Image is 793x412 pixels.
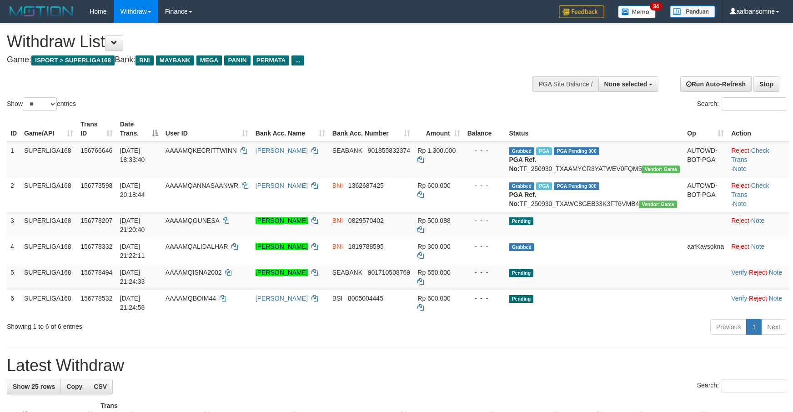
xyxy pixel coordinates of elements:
[509,156,536,172] b: PGA Ref. No:
[7,142,20,177] td: 1
[368,147,410,154] span: Copy 901855832374 to clipboard
[728,116,789,142] th: Action
[120,147,145,163] span: [DATE] 18:33:40
[697,379,786,392] label: Search:
[505,177,683,212] td: TF_250930_TXAWC8GEB33K3FT6VMB4
[332,217,343,224] span: BNI
[166,182,238,189] span: AAAAMQANNASAANWR
[509,182,534,190] span: Grabbed
[7,177,20,212] td: 2
[332,269,362,276] span: SEABANK
[332,243,343,250] span: BNI
[749,295,767,302] a: Reject
[166,295,216,302] span: AAAAMQBOIM44
[604,80,647,88] span: None selected
[509,295,533,303] span: Pending
[728,212,789,238] td: ·
[7,318,324,331] div: Showing 1 to 6 of 6 entries
[536,182,552,190] span: Marked by aafsoycanthlai
[166,243,228,250] span: AAAAMQALIDALHAR
[509,243,534,251] span: Grabbed
[683,116,728,142] th: Op: activate to sort column ascending
[683,142,728,177] td: AUTOWD-BOT-PGA
[256,147,308,154] a: [PERSON_NAME]
[7,212,20,238] td: 3
[751,243,765,250] a: Note
[20,264,77,290] td: SUPERLIGA168
[20,177,77,212] td: SUPERLIGA168
[20,290,77,316] td: SUPERLIGA168
[156,55,194,65] span: MAYBANK
[120,269,145,285] span: [DATE] 21:24:33
[639,201,677,208] span: Vendor URL: https://trx31.1velocity.biz
[417,243,450,250] span: Rp 300.000
[7,357,786,375] h1: Latest Withdraw
[256,269,308,276] a: [PERSON_NAME]
[166,217,219,224] span: AAAAMQGUNESA
[256,217,308,224] a: [PERSON_NAME]
[710,319,747,335] a: Previous
[697,97,786,111] label: Search:
[20,116,77,142] th: Game/API: activate to sort column ascending
[13,383,55,390] span: Show 25 rows
[731,182,769,198] a: Check Trans
[505,142,683,177] td: TF_250930_TXAAMYCR3YATWEV0FQM5
[467,242,502,251] div: - - -
[417,147,456,154] span: Rp 1.300.000
[728,290,789,316] td: · ·
[680,76,752,92] a: Run Auto-Refresh
[467,268,502,277] div: - - -
[532,76,598,92] div: PGA Site Balance /
[256,182,308,189] a: [PERSON_NAME]
[77,116,116,142] th: Trans ID: activate to sort column ascending
[728,238,789,264] td: ·
[348,295,383,302] span: Copy 8005004445 to clipboard
[31,55,115,65] span: ISPORT > SUPERLIGA168
[80,182,112,189] span: 156773598
[733,200,747,207] a: Note
[80,243,112,250] span: 156778332
[7,33,520,51] h1: Withdraw List
[749,269,767,276] a: Reject
[196,55,222,65] span: MEGA
[509,269,533,277] span: Pending
[731,217,749,224] a: Reject
[731,295,747,302] a: Verify
[417,217,450,224] span: Rp 500.088
[80,295,112,302] span: 156778532
[348,182,384,189] span: Copy 1362687425 to clipboard
[368,269,410,276] span: Copy 901710508769 to clipboard
[120,295,145,311] span: [DATE] 21:24:58
[66,383,82,390] span: Copy
[683,177,728,212] td: AUTOWD-BOT-PGA
[162,116,252,142] th: User ID: activate to sort column ascending
[291,55,304,65] span: ...
[256,243,308,250] a: [PERSON_NAME]
[722,97,786,111] input: Search:
[80,147,112,154] span: 156766646
[348,217,384,224] span: Copy 0829570402 to clipboard
[536,147,552,155] span: Marked by aafheankoy
[120,182,145,198] span: [DATE] 20:18:44
[166,269,222,276] span: AAAAMQISNA2002
[252,116,329,142] th: Bank Acc. Name: activate to sort column ascending
[7,238,20,264] td: 4
[80,269,112,276] span: 156778494
[60,379,88,394] a: Copy
[728,264,789,290] td: · ·
[332,182,343,189] span: BNI
[417,295,450,302] span: Rp 600.000
[731,243,749,250] a: Reject
[116,116,162,142] th: Date Trans.: activate to sort column descending
[332,147,362,154] span: SEABANK
[20,212,77,238] td: SUPERLIGA168
[509,191,536,207] b: PGA Ref. No:
[509,147,534,155] span: Grabbed
[464,116,506,142] th: Balance
[7,264,20,290] td: 5
[7,55,520,65] h4: Game: Bank:
[505,116,683,142] th: Status
[554,147,599,155] span: PGA Pending
[7,97,76,111] label: Show entries
[417,182,450,189] span: Rp 600.000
